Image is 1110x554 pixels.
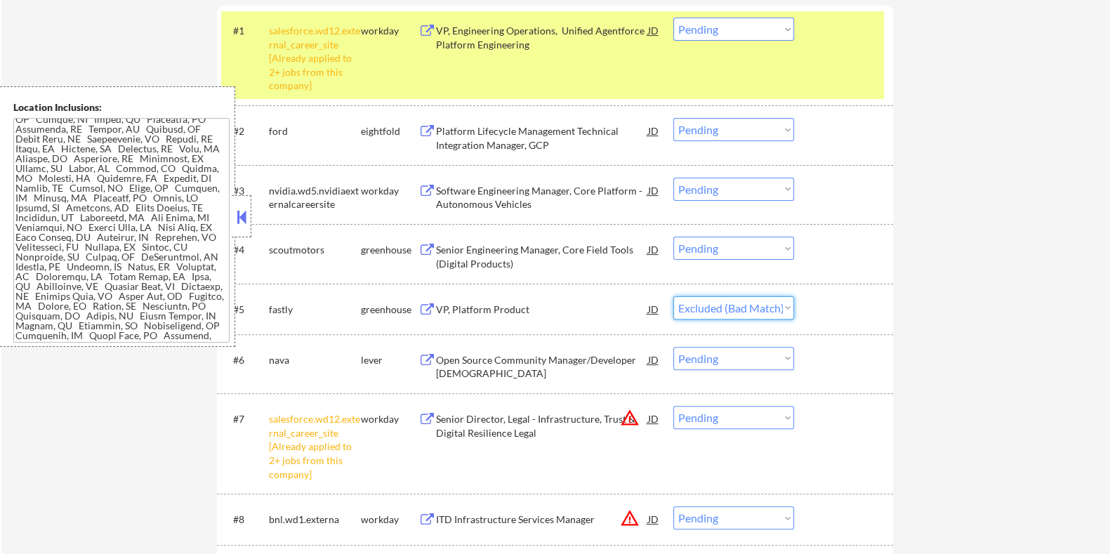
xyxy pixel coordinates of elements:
[360,353,418,367] div: lever
[619,408,639,428] button: warning_amber
[360,513,418,527] div: workday
[360,24,418,38] div: workday
[435,24,647,51] div: VP, Engineering Operations, Unified Agentforce Platform Engineering
[435,243,647,270] div: Senior Engineering Manager, Core Field Tools (Digital Products)
[435,412,647,440] div: Senior Director, Legal - Infrastructure, Trust & Digital Resilience Legal
[232,353,257,367] div: #6
[268,513,360,527] div: bnl.wd1.externa
[435,124,647,152] div: Platform Lifecycle Management Technical Integration Manager, GCP
[268,353,360,367] div: nava
[435,303,647,317] div: VP, Platform Product
[268,412,360,481] div: salesforce.wd12.external_career_site [Already applied to 2+ jobs from this company]
[232,513,257,527] div: #8
[646,296,660,322] div: JD
[646,237,660,262] div: JD
[646,406,660,431] div: JD
[646,118,660,143] div: JD
[435,513,647,527] div: ITD Infrastructure Services Manager
[646,506,660,532] div: JD
[435,353,647,381] div: Open Source Community Manager/Developer [DEMOGRAPHIC_DATA]
[268,243,360,257] div: scoutmotors
[646,18,660,43] div: JD
[360,412,418,426] div: workday
[360,124,418,138] div: eightfold
[268,184,360,211] div: nvidia.wd5.nvidiaexternalcareersite
[268,24,360,93] div: salesforce.wd12.external_career_site [Already applied to 2+ jobs from this company]
[646,178,660,203] div: JD
[360,243,418,257] div: greenhouse
[360,184,418,198] div: workday
[232,412,257,426] div: #7
[13,100,230,114] div: Location Inclusions:
[360,303,418,317] div: greenhouse
[619,508,639,528] button: warning_amber
[268,303,360,317] div: fastly
[646,347,660,372] div: JD
[268,124,360,138] div: ford
[232,24,257,38] div: #1
[435,184,647,211] div: Software Engineering Manager, Core Platform - Autonomous Vehicles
